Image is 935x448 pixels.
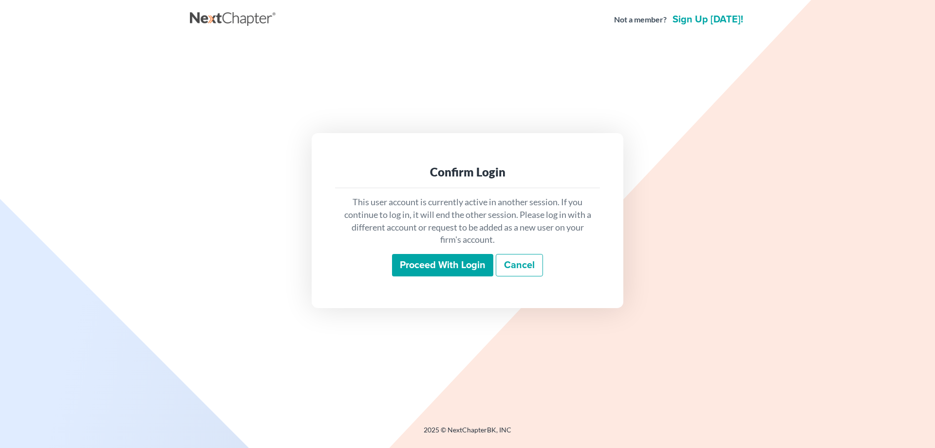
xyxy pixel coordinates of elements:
[671,15,745,24] a: Sign up [DATE]!
[343,196,592,246] p: This user account is currently active in another session. If you continue to log in, it will end ...
[392,254,493,276] input: Proceed with login
[496,254,543,276] a: Cancel
[343,164,592,180] div: Confirm Login
[190,425,745,443] div: 2025 © NextChapterBK, INC
[614,14,667,25] strong: Not a member?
